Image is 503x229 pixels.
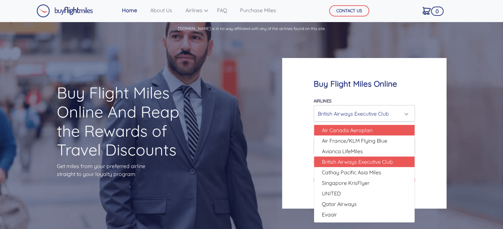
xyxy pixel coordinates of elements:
img: Cart [422,7,431,15]
span: UNITED [322,189,341,197]
button: British Airways Executive Club [314,105,415,122]
span: Avianca LifeMiles [322,147,363,155]
button: CONTACT US [329,5,369,16]
a: FAQ [214,4,229,17]
span: Cathay Pacific Asia Miles [322,168,381,176]
span: Qatar Airways [322,200,357,208]
span: 0 [431,7,443,16]
a: Airlines [183,4,206,17]
div: British Airways Executive Club [318,107,407,120]
h1: Buy Flight Miles Online And Reap the Rewards of Travel Discounts [57,83,195,159]
label: Airlines [314,98,331,103]
a: Home [119,4,140,17]
a: Buy Flight Miles Logo [36,3,93,19]
span: Singapore KrisFlyer [322,179,370,187]
h4: Buy Flight Miles Online [314,79,415,89]
p: Get miles from your preferred airline straight to your loyalty program [57,162,195,178]
span: British Airways Executive Club [322,158,393,166]
a: About Us [148,4,175,17]
span: Evaair [322,211,337,218]
img: Buy Flight Miles Logo [36,4,93,17]
a: Purchase Miles [237,4,279,17]
span: Air Canada Aeroplan [322,126,372,134]
a: 0 [420,4,433,17]
span: Air France/KLM Flying Blue [322,137,387,145]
